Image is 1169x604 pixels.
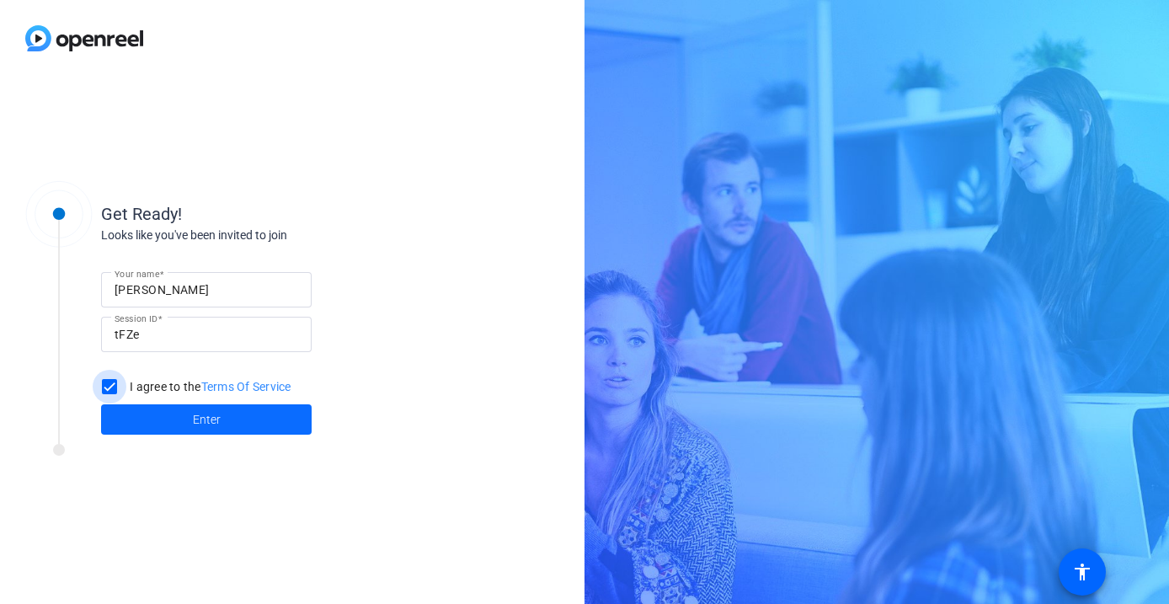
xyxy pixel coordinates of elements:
button: Enter [101,404,312,435]
mat-label: Session ID [115,313,157,323]
div: Looks like you've been invited to join [101,227,438,244]
span: Enter [193,411,221,429]
mat-icon: accessibility [1072,562,1092,582]
label: I agree to the [126,378,291,395]
mat-label: Your name [115,269,159,279]
a: Terms Of Service [201,380,291,393]
div: Get Ready! [101,201,438,227]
